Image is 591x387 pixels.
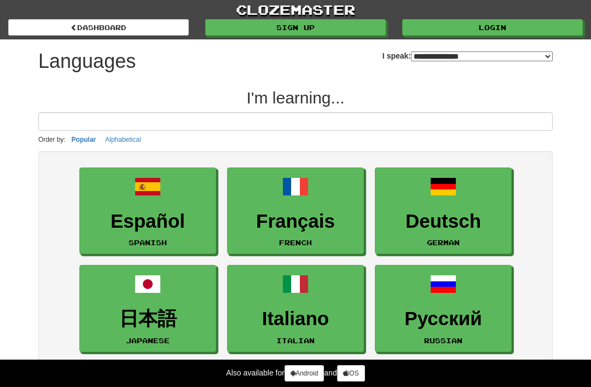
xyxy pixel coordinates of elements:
[126,337,170,344] small: Japanese
[337,365,365,382] a: iOS
[102,134,144,146] button: Alphabetical
[381,211,506,232] h3: Deutsch
[279,239,312,246] small: French
[79,265,216,352] a: 日本語Japanese
[375,167,512,255] a: DeutschGerman
[205,19,386,36] a: Sign up
[38,89,553,107] h2: I'm learning...
[427,239,460,246] small: German
[276,337,315,344] small: Italian
[68,134,100,146] button: Popular
[38,136,66,143] small: Order by:
[233,211,358,232] h3: Français
[402,19,583,36] a: Login
[129,239,167,246] small: Spanish
[424,337,462,344] small: Russian
[285,365,324,382] a: Android
[375,265,512,352] a: РусскийRussian
[227,167,364,255] a: FrançaisFrench
[8,19,189,36] a: dashboard
[85,308,210,330] h3: 日本語
[383,50,553,61] label: I speak:
[85,211,210,232] h3: Español
[227,265,364,352] a: ItalianoItalian
[411,51,553,61] select: I speak:
[38,50,136,72] h1: Languages
[79,167,216,255] a: EspañolSpanish
[381,308,506,330] h3: Русский
[233,308,358,330] h3: Italiano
